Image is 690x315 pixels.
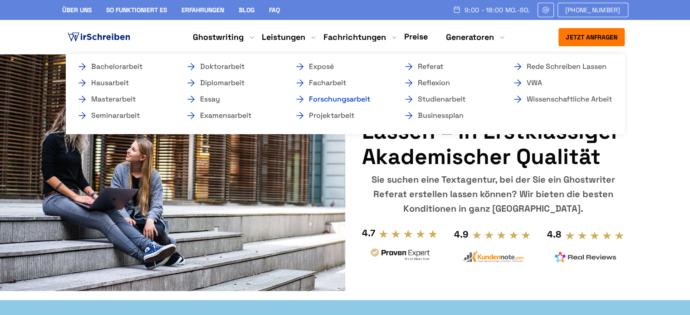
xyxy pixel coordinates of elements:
div: 4.8 [547,227,561,242]
a: Doktorarbeit [186,61,276,72]
a: Exposé [294,61,385,72]
a: Studienarbeit [403,94,494,105]
img: stars [378,229,438,239]
a: Seminararbeit [77,110,167,121]
a: Bachelorarbeit [77,61,167,72]
a: Ghostwriting [193,32,244,43]
a: Diplomarbeit [186,78,276,88]
a: Facharbeit [294,78,385,88]
a: Hausarbeit [77,78,167,88]
img: logo ghostwriter-österreich [66,30,132,44]
img: Schedule [453,6,461,13]
img: provenexpert [369,247,431,264]
a: So funktioniert es [106,6,167,14]
a: Examensarbeit [186,110,276,121]
img: stars [565,231,624,241]
img: kundennote [462,251,524,263]
a: Leistungen [262,32,305,43]
a: Essay [186,94,276,105]
span: 9:00 - 18:00 Mo.-So. [465,6,530,14]
a: Forschungsarbeit [294,94,385,105]
a: Referat [403,61,494,72]
a: Blog [239,6,254,14]
span: [PHONE_NUMBER] [565,6,621,14]
a: Über uns [62,6,92,14]
a: VWA [512,78,603,88]
h1: Referat schreiben lassen – In erstklassiger akademischer Qualität [362,93,624,170]
div: 4.7 [362,226,375,240]
div: 4.9 [454,227,468,242]
a: FAQ [269,6,280,14]
a: Erfahrungen [181,6,224,14]
a: Masterarbeit [77,94,167,105]
a: Fachrichtungen [323,32,386,43]
a: Wissenschaftliche Arbeit [512,94,603,105]
div: Sie suchen eine Textagentur, bei der Sie ein Ghostwriter Referat erstellen lassen können? Wir bie... [362,172,624,216]
a: Projektarbeit [294,110,385,121]
button: Jetzt anfragen [558,28,625,46]
a: Rede schreiben lassen [512,61,603,72]
a: Generatoren [446,32,494,43]
a: [PHONE_NUMBER] [558,3,628,17]
img: Email [542,6,550,14]
img: stars [472,230,531,240]
img: realreviews [555,252,617,262]
a: Businessplan [403,110,494,121]
a: Preise [404,31,428,42]
a: Reflexion [403,78,494,88]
